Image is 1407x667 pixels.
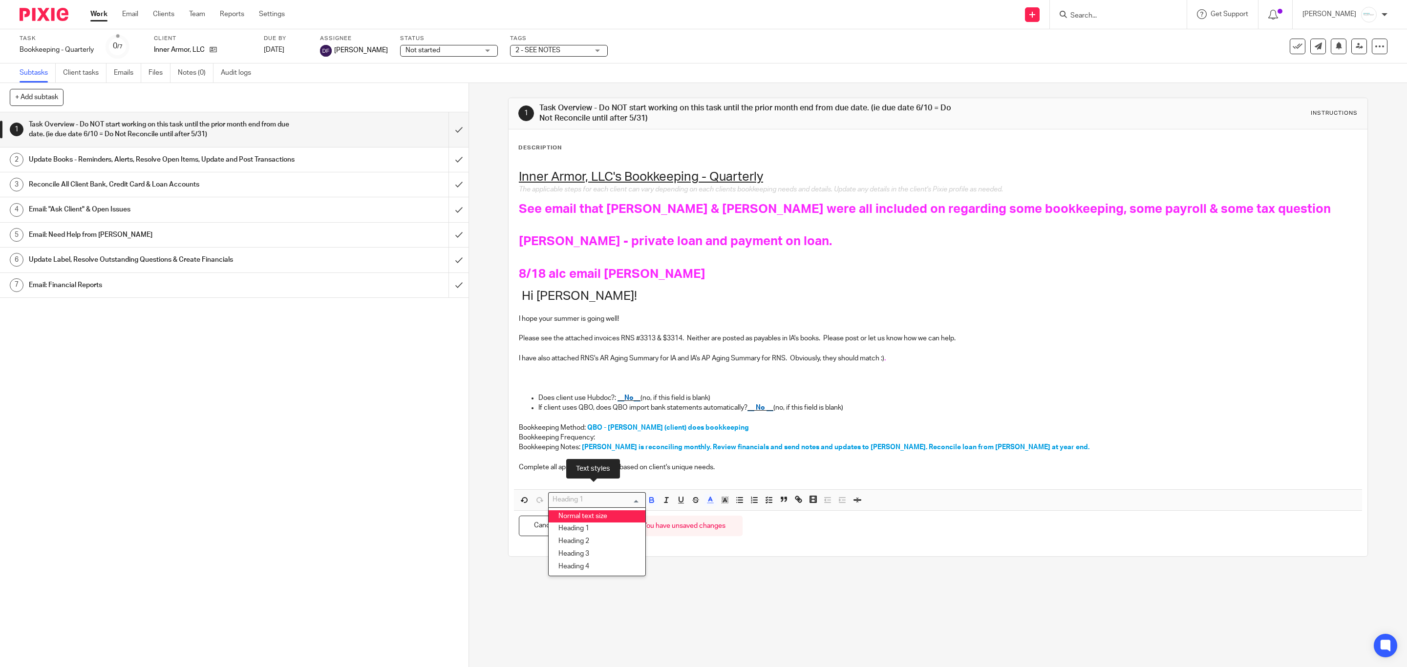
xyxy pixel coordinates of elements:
[582,444,1089,451] span: [PERSON_NAME] is reconciling monthly. Review financials and send notes and updates to [PERSON_NAM...
[549,510,645,523] li: Normal text size
[154,45,205,55] p: Inner Armor, LLC
[519,333,1357,343] p: Please see the attached invoices RNS #3313 & $3314. Neither are posted as payables in IA's books....
[519,354,1357,363] p: I have also attached RNS's AR Aging Summary for IA and IA's AP Aging Summary for RNS. Obviously, ...
[400,35,498,42] label: Status
[1069,12,1157,21] input: Search
[178,63,213,83] a: Notes (0)
[334,45,388,55] span: [PERSON_NAME]
[519,516,571,537] button: Cancel
[117,44,123,49] small: /7
[154,35,252,42] label: Client
[29,117,302,142] h1: Task Overview - Do NOT start working on this task until the prior month end from due date. (ie du...
[550,495,640,505] input: Search for option
[519,433,1357,442] p: Bookkeeping Frequency:
[29,228,302,242] h1: Email: Need Help from [PERSON_NAME]
[114,63,141,83] a: Emails
[264,35,308,42] label: Due by
[519,170,763,183] u: Inner Armor, LLC's Bookkeeping - Quarterly
[29,177,302,192] h1: Reconcile All Client Bank, Credit Card & Loan Accounts
[10,89,64,105] button: + Add subtask
[10,178,23,191] div: 3
[320,35,388,42] label: Assignee
[539,103,959,124] h1: Task Overview - Do NOT start working on this task until the prior month end from due date. (ie du...
[20,63,56,83] a: Subtasks
[10,253,23,267] div: 6
[10,278,23,292] div: 7
[10,228,23,242] div: 5
[10,153,23,167] div: 2
[549,522,645,535] li: Heading 1
[519,289,1357,304] h1: Hi [PERSON_NAME]!
[747,404,773,411] span: __ No __
[519,203,1331,215] span: See email that [PERSON_NAME] & [PERSON_NAME] were all included on regarding some bookkeeping, som...
[1361,7,1377,22] img: _Logo.png
[90,9,107,19] a: Work
[20,8,68,21] img: Pixie
[519,235,832,248] span: [PERSON_NAME] - private loan and payment on loan.
[10,203,23,217] div: 4
[618,395,640,401] span: __No__
[320,45,332,57] img: svg%3E
[519,462,1357,472] p: Complete all applicable subtasks based on client's unique needs.
[153,9,174,19] a: Clients
[10,123,23,136] div: 1
[29,152,302,167] h1: Update Books - Reminders, Alerts, Resolve Open Items, Update and Post Transactions
[63,63,107,83] a: Client tasks
[549,561,645,573] li: Heading 4
[221,63,258,83] a: Audit logs
[884,355,886,362] span: .
[549,535,645,548] li: Heading 2
[538,393,1357,403] p: Does client use Hubdoc?: (no, if this field is blank)
[20,35,94,42] label: Task
[548,492,646,507] div: Search for option
[149,63,171,83] a: Files
[1311,109,1358,117] div: Instructions
[538,403,1357,413] p: If client uses QBO, does QBO import bank statements automatically? (no, if this field is blank)
[29,202,302,217] h1: Email: "Ask Client" & Open Issues
[1302,9,1356,19] p: [PERSON_NAME]
[549,548,645,561] li: Heading 3
[113,41,123,52] div: 0
[259,9,285,19] a: Settings
[20,45,94,55] div: Bookkeeping - Quarterly
[518,144,562,152] p: Description
[519,268,705,280] span: 8/18 alc email [PERSON_NAME]
[519,442,1357,452] p: Bookkeeping Notes:
[29,278,302,292] h1: Email: Financial Reports
[519,314,1357,324] p: I hope your summer is going well!
[29,252,302,267] h1: Update Label, Resolve Outstanding Questions & Create Financials
[1211,11,1248,18] span: Get Support
[587,424,749,431] span: QBO - [PERSON_NAME] (client) does bookkeeping
[510,35,608,42] label: Tags
[264,46,284,53] span: [DATE]
[519,186,1003,193] span: The applicable steps for each client can vary depending on each clients bookkeeping needs and det...
[220,9,244,19] a: Reports
[518,105,534,121] div: 1
[515,47,560,54] span: 2 - SEE NOTES
[189,9,205,19] a: Team
[122,9,138,19] a: Email
[405,47,440,54] span: Not started
[626,516,743,537] div: You have unsaved changes
[519,423,1357,433] p: Bookkeeping Method:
